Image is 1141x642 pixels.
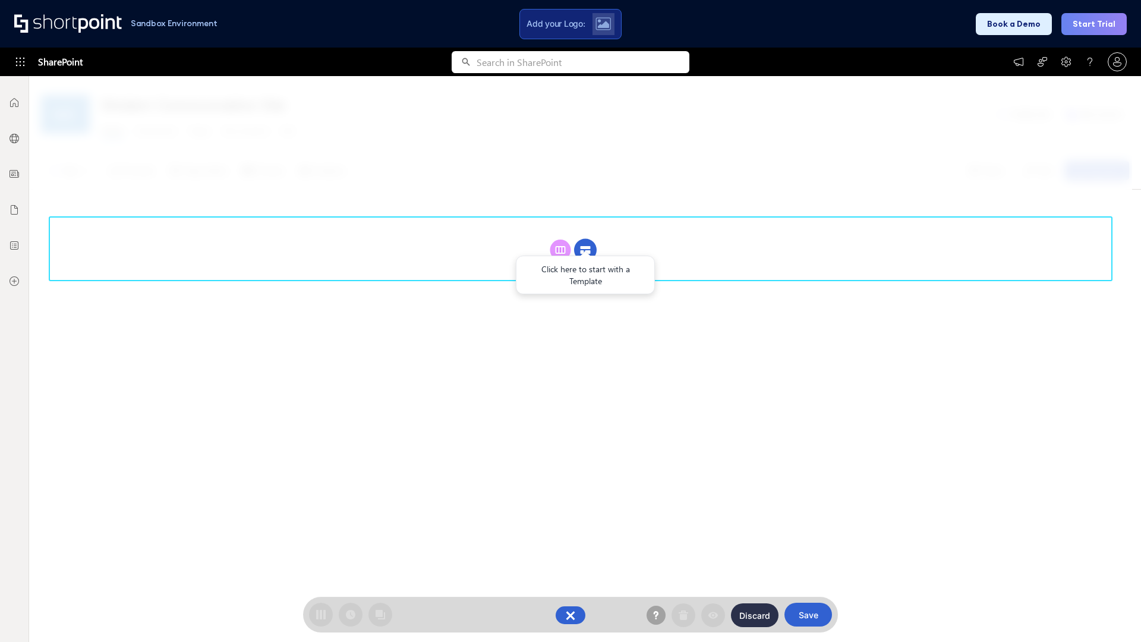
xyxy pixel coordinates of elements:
[731,603,778,627] button: Discard
[976,13,1052,35] button: Book a Demo
[477,51,689,73] input: Search in SharePoint
[1061,13,1127,35] button: Start Trial
[595,17,611,30] img: Upload logo
[131,20,218,27] h1: Sandbox Environment
[784,603,832,627] button: Save
[1082,585,1141,642] iframe: Chat Widget
[527,18,585,29] span: Add your Logo:
[38,48,83,76] span: SharePoint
